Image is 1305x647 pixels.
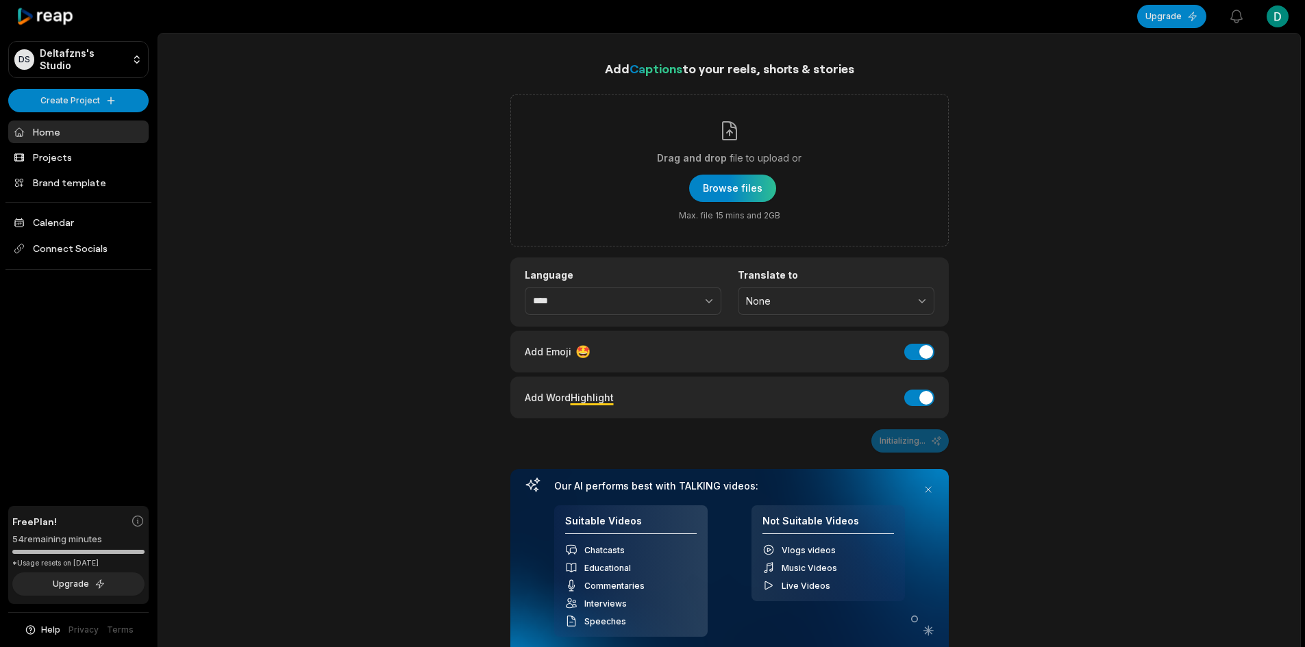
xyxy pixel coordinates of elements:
span: Free Plan! [12,514,57,529]
button: Upgrade [12,572,145,596]
span: Vlogs videos [782,545,836,555]
button: Help [24,624,60,636]
span: Max. file 15 mins and 2GB [679,210,780,221]
h1: Add to your reels, shorts & stories [510,59,949,78]
span: Educational [584,563,631,573]
label: Language [525,269,721,281]
div: Add Word [525,388,614,407]
span: Chatcasts [584,545,625,555]
span: Live Videos [782,581,830,591]
span: Highlight [571,392,614,403]
label: Translate to [738,269,934,281]
h4: Not Suitable Videos [762,515,894,535]
h3: Our AI performs best with TALKING videos: [554,480,905,492]
p: Deltafzns's Studio [40,47,126,72]
div: DS [14,49,34,70]
button: Upgrade [1137,5,1206,28]
span: None [746,295,907,307]
span: file to upload or [730,150,801,166]
div: 54 remaining minutes [12,533,145,546]
span: Add Emoji [525,344,571,359]
h4: Suitable Videos [565,515,697,535]
button: None [738,287,934,316]
button: Drag and dropfile to upload orMax. file 15 mins and 2GB [689,175,776,202]
a: Privacy [69,624,99,636]
span: Commentaries [584,581,645,591]
span: Captions [630,61,682,76]
span: Speeches [584,616,626,626]
span: Music Videos [782,563,837,573]
span: 🤩 [575,342,591,361]
span: Drag and drop [657,150,727,166]
a: Brand template [8,171,149,194]
a: Calendar [8,211,149,233]
a: Terms [107,624,134,636]
span: Interviews [584,598,627,609]
span: Connect Socials [8,236,149,261]
a: Projects [8,146,149,168]
button: Create Project [8,89,149,112]
span: Help [41,624,60,636]
a: Home [8,120,149,143]
div: *Usage resets on [DATE] [12,558,145,568]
